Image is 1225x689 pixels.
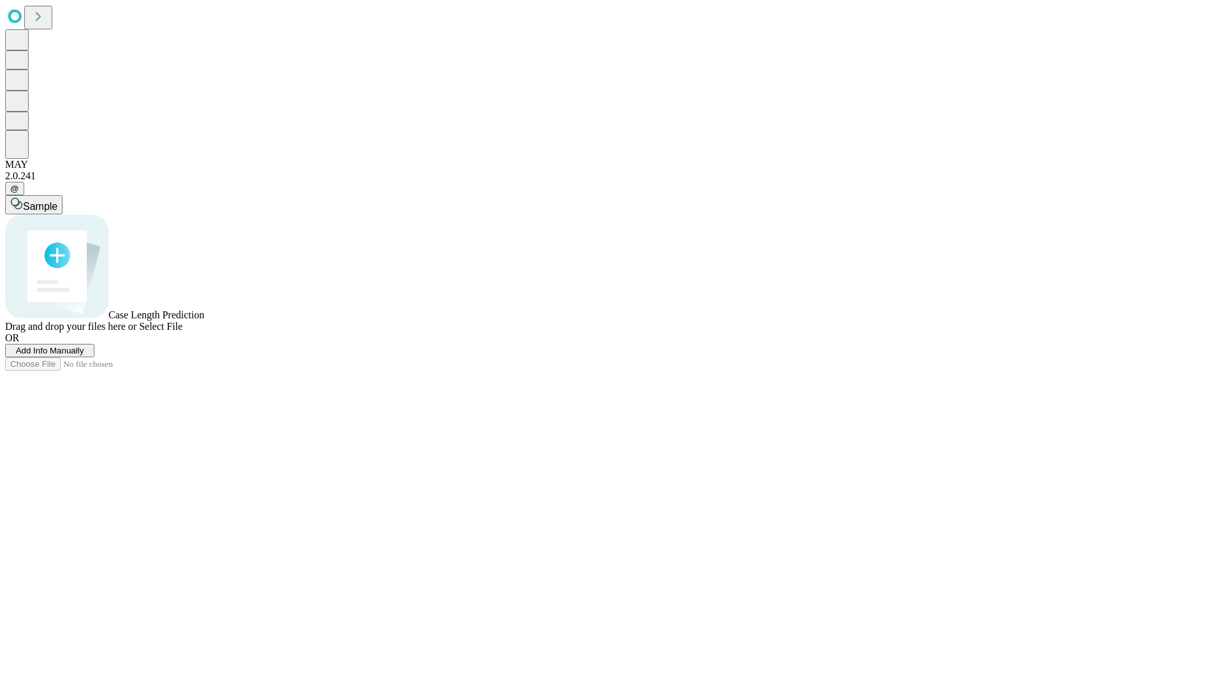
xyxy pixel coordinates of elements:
button: Sample [5,195,63,214]
span: @ [10,184,19,193]
span: Case Length Prediction [108,309,204,320]
span: OR [5,332,19,343]
div: 2.0.241 [5,170,1220,182]
div: MAY [5,159,1220,170]
button: @ [5,182,24,195]
span: Add Info Manually [16,346,84,355]
span: Select File [139,321,182,332]
button: Add Info Manually [5,344,94,357]
span: Sample [23,201,57,212]
span: Drag and drop your files here or [5,321,137,332]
